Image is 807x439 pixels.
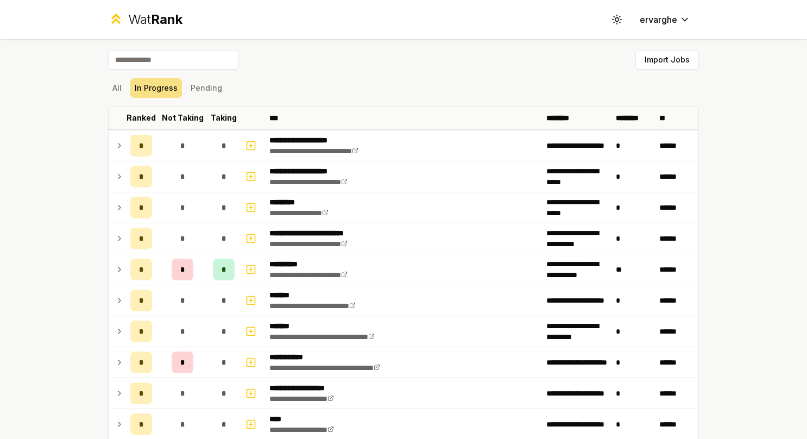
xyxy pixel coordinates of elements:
a: WatRank [108,11,182,28]
div: Wat [128,11,182,28]
button: Import Jobs [635,50,699,70]
p: Ranked [127,112,156,123]
p: Not Taking [162,112,204,123]
button: ervarghe [631,10,699,29]
span: ervarghe [640,13,677,26]
p: Taking [211,112,237,123]
span: Rank [151,11,182,27]
button: In Progress [130,78,182,98]
button: All [108,78,126,98]
button: Pending [186,78,226,98]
